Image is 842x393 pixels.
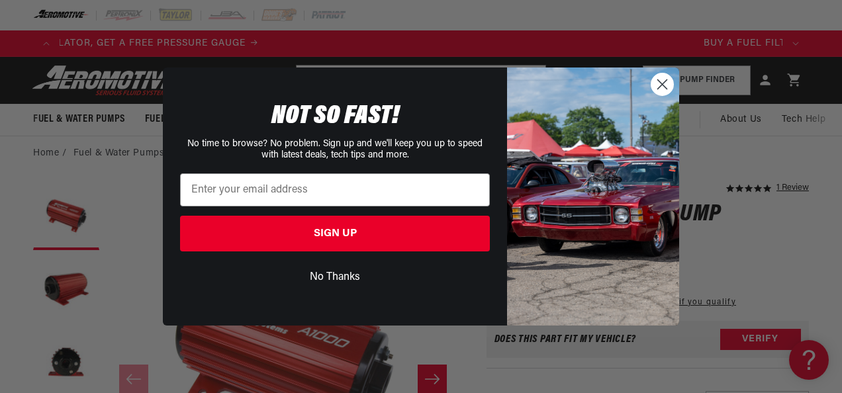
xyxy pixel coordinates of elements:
[187,139,483,160] span: No time to browse? No problem. Sign up and we'll keep you up to speed with latest deals, tech tip...
[271,103,399,130] span: NOT SO FAST!
[651,73,674,96] button: Close dialog
[180,173,490,206] input: Enter your email address
[180,216,490,251] button: SIGN UP
[507,67,679,326] img: 85cdd541-2605-488b-b08c-a5ee7b438a35.jpeg
[180,265,490,290] button: No Thanks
